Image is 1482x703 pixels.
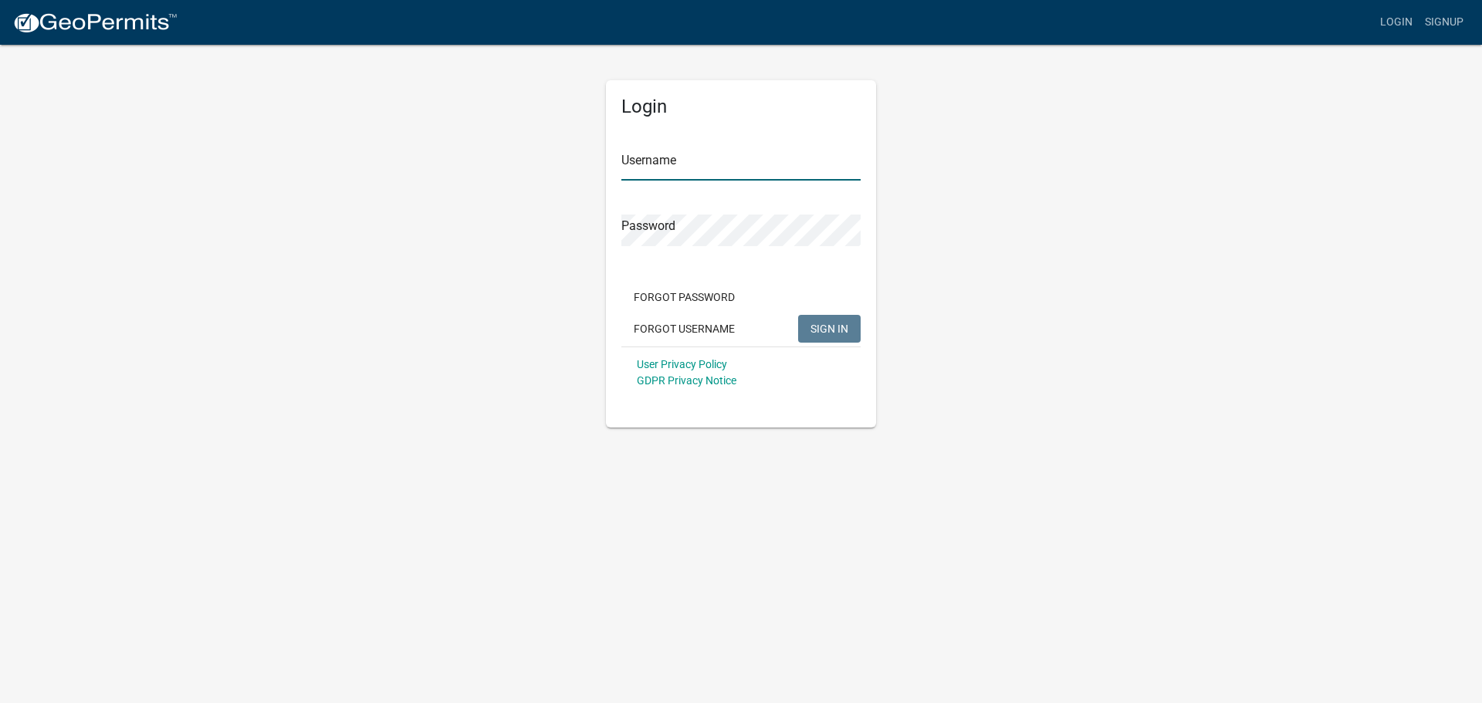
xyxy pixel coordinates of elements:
[810,322,848,334] span: SIGN IN
[1419,8,1470,37] a: Signup
[621,283,747,311] button: Forgot Password
[1374,8,1419,37] a: Login
[637,358,727,370] a: User Privacy Policy
[637,374,736,387] a: GDPR Privacy Notice
[798,315,861,343] button: SIGN IN
[621,315,747,343] button: Forgot Username
[621,96,861,118] h5: Login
